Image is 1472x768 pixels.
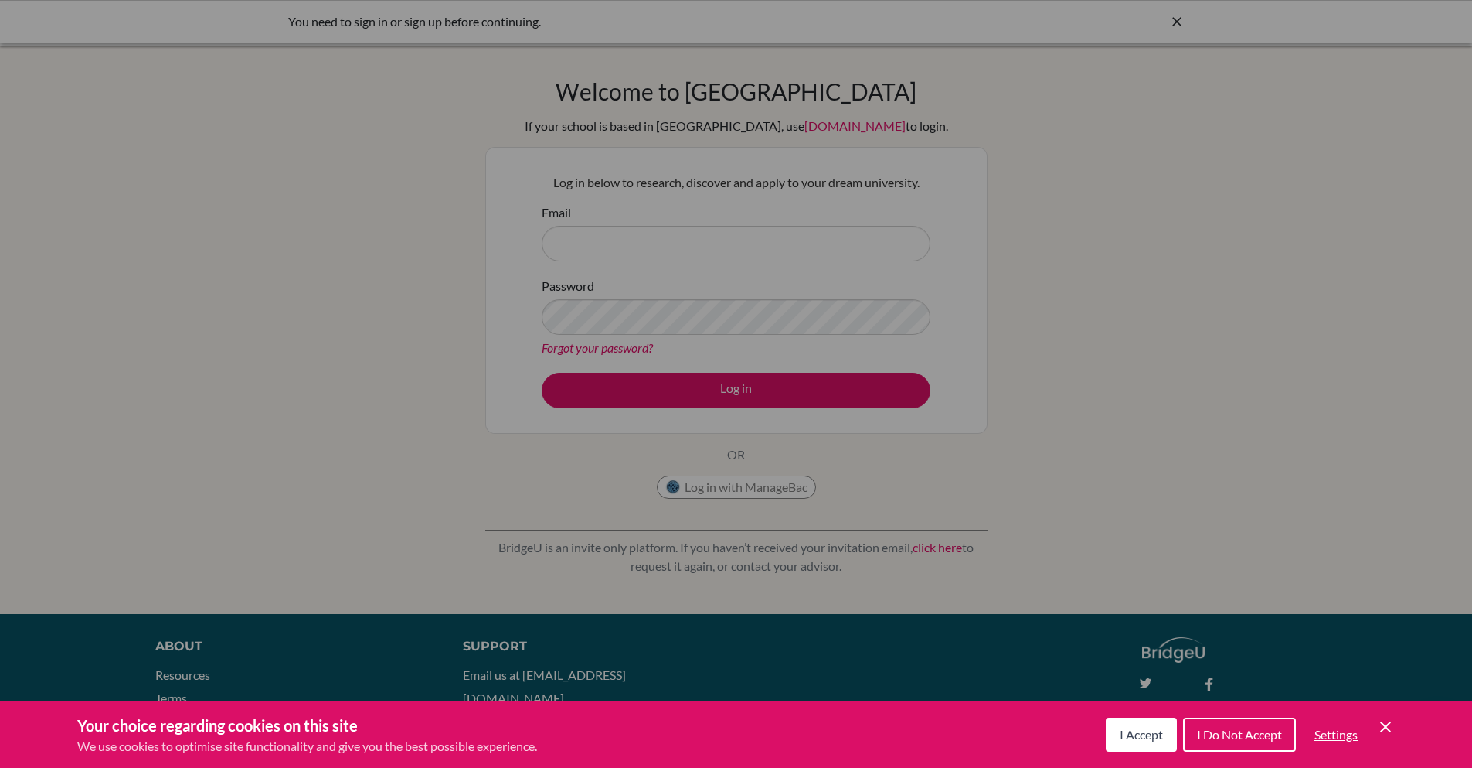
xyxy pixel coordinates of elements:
p: We use cookies to optimise site functionality and give you the best possible experience. [77,737,537,756]
button: I Do Not Accept [1183,718,1296,752]
span: I Do Not Accept [1197,727,1282,742]
button: Settings [1302,719,1370,750]
span: Settings [1314,727,1358,742]
button: Save and close [1376,718,1395,736]
span: I Accept [1120,727,1163,742]
button: I Accept [1106,718,1177,752]
h3: Your choice regarding cookies on this site [77,714,537,737]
